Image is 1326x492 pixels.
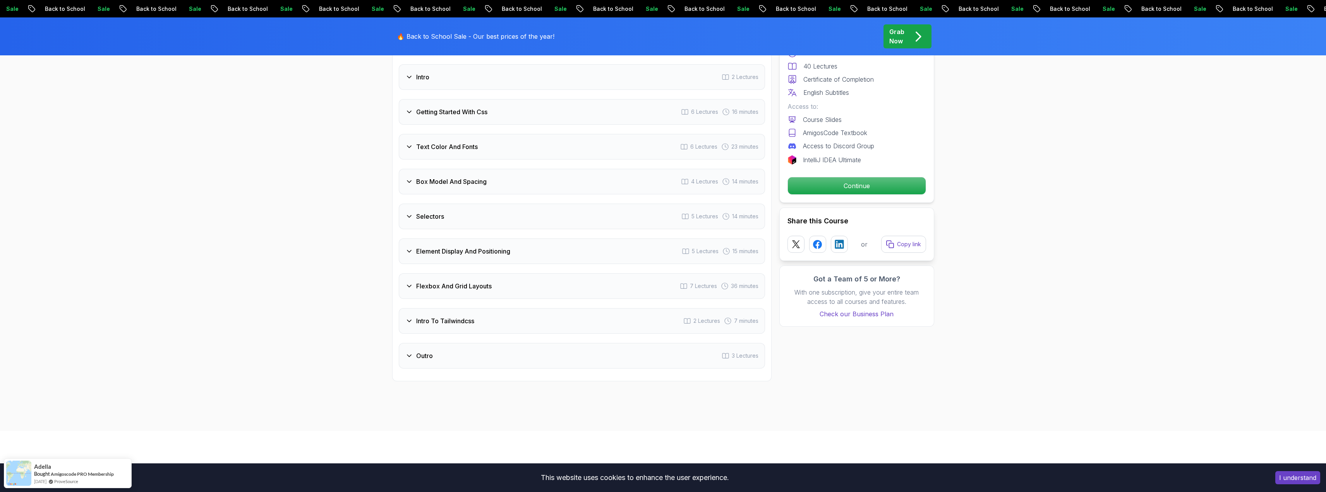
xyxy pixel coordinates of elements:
[730,5,755,13] p: Sale
[731,143,758,151] span: 23 minutes
[732,108,758,116] span: 16 minutes
[494,5,547,13] p: Back to School
[416,107,487,117] h3: Getting Started With Css
[416,72,429,82] h3: Intro
[881,236,926,253] button: Copy link
[182,5,206,13] p: Sale
[951,5,1004,13] p: Back to School
[34,478,46,485] span: [DATE]
[691,108,718,116] span: 6 Lectures
[312,5,364,13] p: Back to School
[34,471,50,477] span: Bought
[1134,5,1187,13] p: Back to School
[787,309,926,319] a: Check our Business Plan
[1043,5,1095,13] p: Back to School
[693,317,720,325] span: 2 Lectures
[690,143,717,151] span: 6 Lectures
[586,5,638,13] p: Back to School
[399,204,765,229] button: Selectors5 Lectures 14 minutes
[692,247,719,255] span: 5 Lectures
[399,134,765,159] button: Text Color And Fonts6 Lectures 23 minutes
[90,5,115,13] p: Sale
[787,155,797,165] img: jetbrains logo
[1004,5,1029,13] p: Sale
[51,471,114,477] a: Amigoscode PRO Membership
[787,177,926,195] button: Continue
[1095,5,1120,13] p: Sale
[399,64,765,90] button: Intro2 Lectures
[399,343,765,369] button: Outro3 Lectures
[768,5,821,13] p: Back to School
[889,27,904,46] p: Grab Now
[787,102,926,111] p: Access to:
[861,240,868,249] p: or
[1275,471,1320,484] button: Accept cookies
[913,5,937,13] p: Sale
[691,178,718,185] span: 4 Lectures
[273,5,298,13] p: Sale
[6,469,1264,486] div: This website uses cookies to enhance the user experience.
[638,5,663,13] p: Sale
[6,461,31,486] img: provesource social proof notification image
[456,5,480,13] p: Sale
[34,463,51,470] span: Adella
[416,247,510,256] h3: Element Display And Positioning
[38,5,90,13] p: Back to School
[732,247,758,255] span: 15 minutes
[821,5,846,13] p: Sale
[803,88,849,97] p: English Subtitles
[1187,5,1211,13] p: Sale
[397,32,554,41] p: 🔥 Back to School Sale - Our best prices of the year!
[416,316,474,326] h3: Intro To Tailwindcss
[416,351,433,360] h3: Outro
[399,273,765,299] button: Flexbox And Grid Layouts7 Lectures 36 minutes
[677,5,730,13] p: Back to School
[803,128,867,137] p: AmigosCode Textbook
[788,177,926,194] p: Continue
[787,274,926,285] h3: Got a Team of 5 or More?
[416,212,444,221] h3: Selectors
[416,177,487,186] h3: Box Model And Spacing
[1225,5,1278,13] p: Back to School
[690,282,717,290] span: 7 Lectures
[364,5,389,13] p: Sale
[803,75,874,84] p: Certificate of Completion
[732,213,758,220] span: 14 minutes
[416,281,492,291] h3: Flexbox And Grid Layouts
[803,115,842,124] p: Course Slides
[787,216,926,226] h2: Share this Course
[897,240,921,248] p: Copy link
[399,169,765,194] button: Box Model And Spacing4 Lectures 14 minutes
[803,155,861,165] p: IntelliJ IDEA Ultimate
[732,73,758,81] span: 2 Lectures
[129,5,182,13] p: Back to School
[403,5,456,13] p: Back to School
[416,142,478,151] h3: Text Color And Fonts
[732,352,758,360] span: 3 Lectures
[399,308,765,334] button: Intro To Tailwindcss2 Lectures 7 minutes
[54,478,78,485] a: ProveSource
[1278,5,1303,13] p: Sale
[220,5,273,13] p: Back to School
[731,282,758,290] span: 36 minutes
[803,62,837,71] p: 40 Lectures
[734,317,758,325] span: 7 minutes
[732,178,758,185] span: 14 minutes
[803,141,874,151] p: Access to Discord Group
[399,99,765,125] button: Getting Started With Css6 Lectures 16 minutes
[860,5,913,13] p: Back to School
[547,5,572,13] p: Sale
[399,238,765,264] button: Element Display And Positioning5 Lectures 15 minutes
[787,288,926,306] p: With one subscription, give your entire team access to all courses and features.
[691,213,718,220] span: 5 Lectures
